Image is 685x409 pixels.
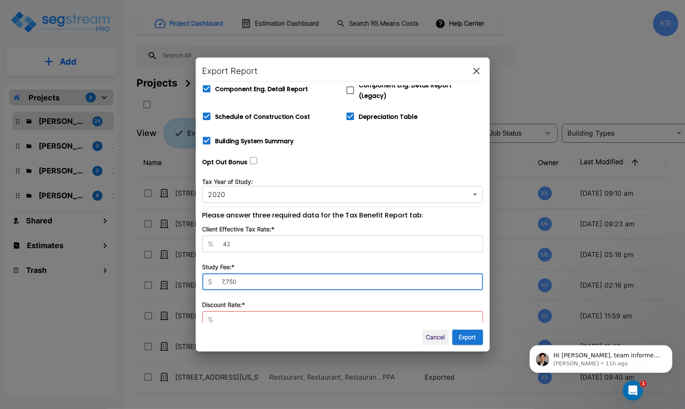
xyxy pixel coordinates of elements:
[202,158,248,166] label: Opt Out Bonus
[202,300,483,309] p: Discount Rate:*
[208,239,214,249] p: %
[215,137,294,145] span: Building System Summary
[452,330,483,345] button: Export
[208,315,214,325] p: %
[202,262,483,271] p: Study Fee:*
[517,328,685,386] iframe: Intercom notifications message
[208,277,213,287] p: $
[202,210,483,220] p: Please answer three required data for the Tax Benefit Report tab:
[215,113,310,121] span: Schedule of Construction Cost
[640,380,647,387] span: 1
[359,113,418,121] span: Depreciation Table
[215,85,308,93] span: Component Eng. Detail Report
[202,177,483,186] p: Tax Year of Study:
[422,330,449,345] button: Cancel
[202,64,258,78] h6: Export Report
[623,380,643,401] iframe: Intercom live chat
[202,225,483,233] p: Client Effective Tax Rate:*
[202,183,483,206] div: 2020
